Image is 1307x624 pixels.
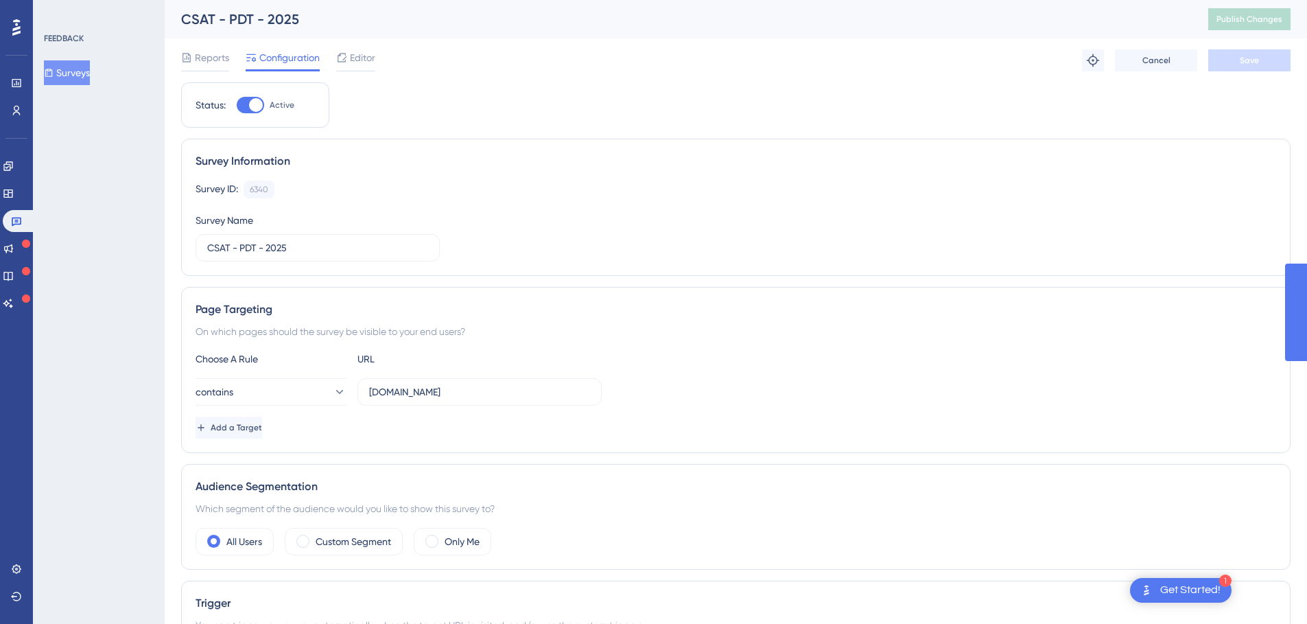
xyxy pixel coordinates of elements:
div: Get Started! [1160,583,1221,598]
img: launcher-image-alternative-text [1138,582,1155,599]
span: Reports [195,49,229,66]
label: Custom Segment [316,533,391,550]
div: CSAT - PDT - 2025 [181,10,1174,29]
span: Editor [350,49,375,66]
div: Open Get Started! checklist, remaining modules: 1 [1130,578,1232,603]
input: yourwebsite.com/path [369,384,590,400]
div: Survey Name [196,212,253,229]
button: Add a Target [196,417,262,439]
input: Type your Survey name [207,240,428,255]
span: Save [1240,55,1259,66]
div: 1 [1219,575,1232,587]
div: Survey Information [196,153,1276,170]
div: On which pages should the survey be visible to your end users? [196,323,1276,340]
span: contains [196,384,233,400]
iframe: UserGuiding AI Assistant Launcher [1249,570,1291,611]
div: Which segment of the audience would you like to show this survey to? [196,500,1276,517]
span: Cancel [1142,55,1170,66]
button: Publish Changes [1208,8,1291,30]
div: Trigger [196,595,1276,612]
button: Save [1208,49,1291,71]
div: Page Targeting [196,301,1276,318]
div: Status: [196,97,226,113]
div: Choose A Rule [196,351,346,367]
div: Audience Segmentation [196,478,1276,495]
div: URL [357,351,508,367]
span: Configuration [259,49,320,66]
div: 6340 [250,184,268,195]
span: Active [270,100,294,111]
span: Add a Target [211,422,262,433]
span: Publish Changes [1216,14,1282,25]
div: Survey ID: [196,181,238,198]
label: All Users [226,533,262,550]
button: contains [196,378,346,406]
button: Surveys [44,60,90,85]
div: FEEDBACK [44,33,84,44]
label: Only Me [445,533,480,550]
button: Cancel [1115,49,1197,71]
